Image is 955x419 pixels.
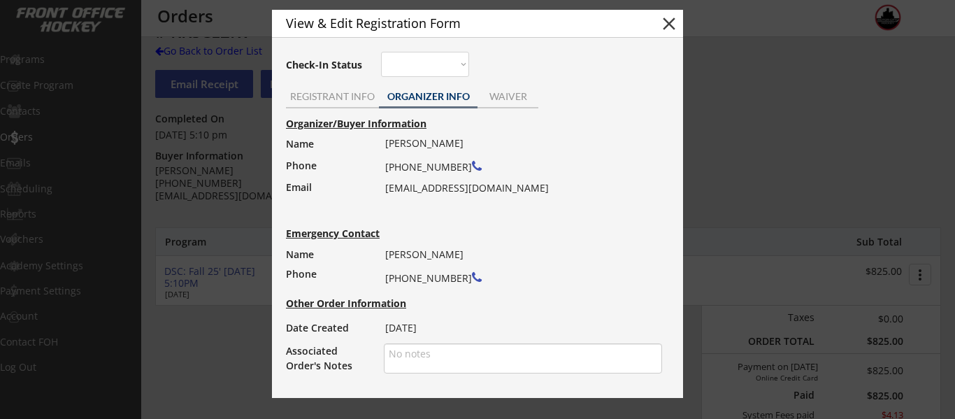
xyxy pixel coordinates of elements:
div: Emergency Contact [286,229,393,239]
div: Other Order Information [286,299,676,308]
div: ORGANIZER INFO [379,92,477,101]
div: Name Phone [286,245,371,284]
div: Name Phone Email [286,134,371,220]
div: Check-In Status [286,60,365,70]
button: close [659,13,680,34]
div: WAIVER [477,92,538,101]
div: [PERSON_NAME] [PHONE_NUMBER] [385,245,653,290]
div: [DATE] [385,318,653,338]
div: Organizer/Buyer Information [286,119,676,129]
div: View & Edit Registration Form [286,17,634,29]
div: [PERSON_NAME] [PHONE_NUMBER] [EMAIL_ADDRESS][DOMAIN_NAME] [385,134,653,198]
div: Associated Order's Notes [286,343,371,373]
div: Date Created [286,318,371,338]
div: REGISTRANT INFO [286,92,379,101]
